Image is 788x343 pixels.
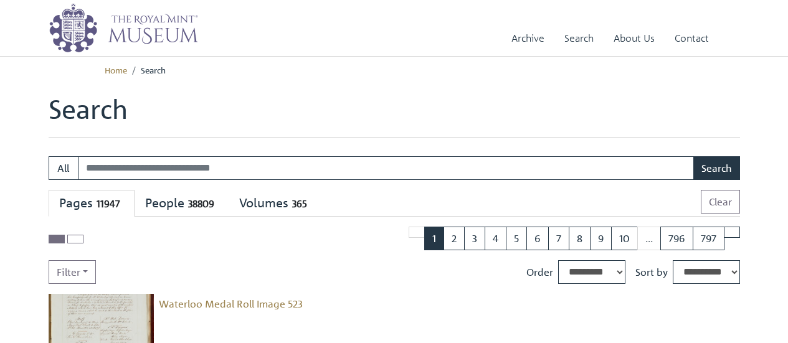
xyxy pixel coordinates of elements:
input: Enter one or more search terms... [78,156,695,180]
button: Search [693,156,740,180]
a: Waterloo Medal Roll Image 523 [159,298,303,310]
a: Goto page 4 [485,227,506,250]
span: Goto page 1 [424,227,444,250]
a: Goto page 10 [611,227,638,250]
a: Goto page 5 [506,227,527,250]
span: 11947 [93,197,124,211]
a: Home [105,64,127,75]
div: People [145,195,218,211]
a: Search [564,21,594,56]
a: Archive [511,21,544,56]
a: Goto page 2 [444,227,465,250]
a: Next page [724,227,740,238]
nav: pagination [404,227,740,250]
a: About Us [614,21,655,56]
a: Filter [49,260,96,284]
a: Goto page 8 [569,227,591,250]
a: Goto page 7 [548,227,569,250]
span: 365 [288,197,310,211]
a: Goto page 9 [590,227,612,250]
a: Contact [675,21,709,56]
a: Goto page 6 [526,227,549,250]
a: Goto page 797 [693,227,724,250]
button: Clear [701,190,740,214]
div: Volumes [239,195,310,211]
li: Previous page [409,227,425,250]
label: Sort by [635,265,668,280]
span: Search [141,64,166,75]
span: 38809 [184,197,218,211]
div: Pages [59,195,124,211]
h1: Search [49,93,740,137]
a: Goto page 796 [660,227,693,250]
button: All [49,156,78,180]
a: Goto page 3 [464,227,485,250]
label: Order [526,265,553,280]
img: logo_wide.png [49,3,198,53]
